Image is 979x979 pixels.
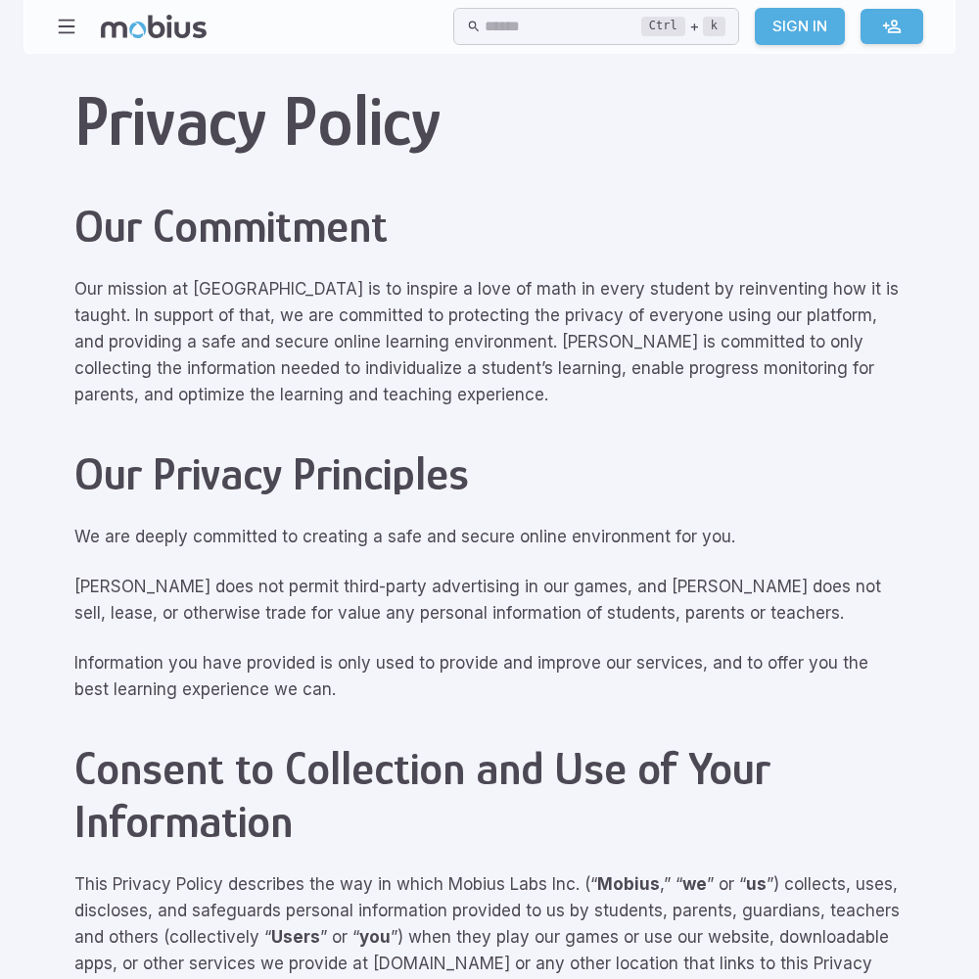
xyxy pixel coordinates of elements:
[74,524,905,550] p: We are deeply committed to creating a safe and secure online environment for you.
[271,927,320,947] strong: Users
[359,927,391,947] strong: you
[74,447,905,500] h2: Our Privacy Principles
[641,17,685,36] kbd: Ctrl
[74,650,905,703] p: Information you have provided is only used to provide and improve our services, and to offer you ...
[74,742,905,848] h2: Consent to Collection and Use of Your Information
[746,874,767,894] strong: us
[703,17,725,36] kbd: k
[597,874,660,894] strong: Mobius
[74,276,905,408] p: Our mission at [GEOGRAPHIC_DATA] is to inspire a love of math in every student by reinventing how...
[74,81,905,161] h1: Privacy Policy
[682,874,707,894] strong: we
[641,15,725,38] div: +
[74,574,905,627] p: [PERSON_NAME] does not permit third-party advertising in our games, and [PERSON_NAME] does not se...
[74,200,905,253] h2: Our Commitment
[755,8,845,45] a: Sign In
